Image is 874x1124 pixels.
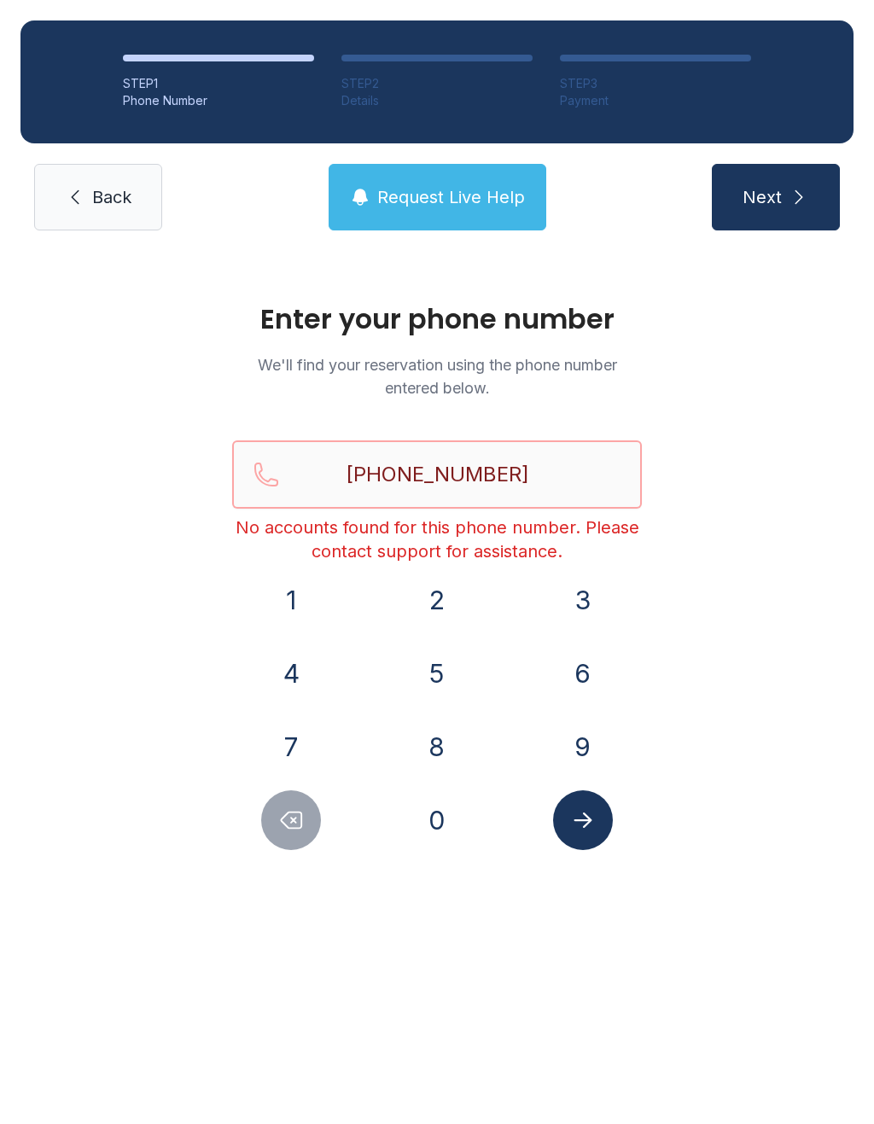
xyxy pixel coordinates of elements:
[261,644,321,703] button: 4
[553,717,613,777] button: 9
[407,717,467,777] button: 8
[341,92,533,109] div: Details
[553,790,613,850] button: Submit lookup form
[123,75,314,92] div: STEP 1
[232,440,642,509] input: Reservation phone number
[407,570,467,630] button: 2
[261,717,321,777] button: 7
[553,644,613,703] button: 6
[560,75,751,92] div: STEP 3
[232,306,642,333] h1: Enter your phone number
[560,92,751,109] div: Payment
[92,185,131,209] span: Back
[377,185,525,209] span: Request Live Help
[553,570,613,630] button: 3
[261,790,321,850] button: Delete number
[341,75,533,92] div: STEP 2
[232,515,642,563] div: No accounts found for this phone number. Please contact support for assistance.
[261,570,321,630] button: 1
[232,353,642,399] p: We'll find your reservation using the phone number entered below.
[743,185,782,209] span: Next
[123,92,314,109] div: Phone Number
[407,790,467,850] button: 0
[407,644,467,703] button: 5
